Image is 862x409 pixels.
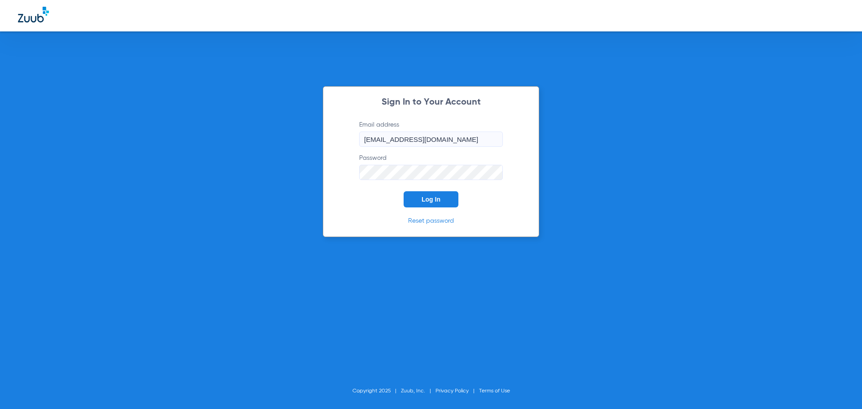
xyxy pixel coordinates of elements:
[435,388,469,394] a: Privacy Policy
[359,132,503,147] input: Email address
[346,98,516,107] h2: Sign In to Your Account
[422,196,440,203] span: Log In
[479,388,510,394] a: Terms of Use
[817,366,862,409] iframe: Chat Widget
[359,154,503,180] label: Password
[408,218,454,224] a: Reset password
[18,7,49,22] img: Zuub Logo
[404,191,458,207] button: Log In
[359,120,503,147] label: Email address
[401,387,435,396] li: Zuub, Inc.
[352,387,401,396] li: Copyright 2025
[359,165,503,180] input: Password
